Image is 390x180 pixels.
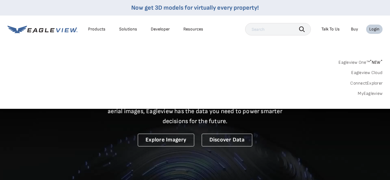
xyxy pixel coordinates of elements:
span: NEW [370,60,383,65]
a: Explore Imagery [138,134,194,146]
div: Login [369,26,379,32]
a: MyEagleview [358,91,383,96]
a: Eagleview Cloud [351,70,383,76]
div: Talk To Us [321,26,340,32]
a: Discover Data [202,134,252,146]
a: Developer [151,26,170,32]
a: Now get 3D models for virtually every property! [131,4,259,12]
div: Products [88,26,105,32]
a: Eagleview One™*NEW* [338,58,383,65]
p: A new era starts here. Built on more than 3.5 billion high-resolution aerial images, Eagleview ha... [100,96,290,126]
div: Resources [183,26,203,32]
div: Solutions [119,26,137,32]
input: Search [245,23,311,35]
a: Buy [351,26,358,32]
a: ConnectExplorer [350,81,383,86]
